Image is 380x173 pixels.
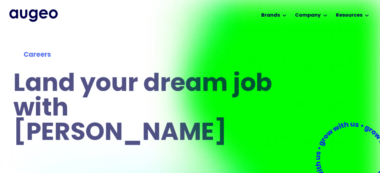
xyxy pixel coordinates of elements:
div: Brands [261,12,280,19]
a: home [9,9,58,21]
h1: Land your dream job﻿ with [PERSON_NAME] [13,73,274,146]
img: Augeo's full logo in midnight blue. [9,9,58,21]
strong: Careers [24,52,51,58]
div: Company [295,12,321,19]
div: Resources [336,12,362,19]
